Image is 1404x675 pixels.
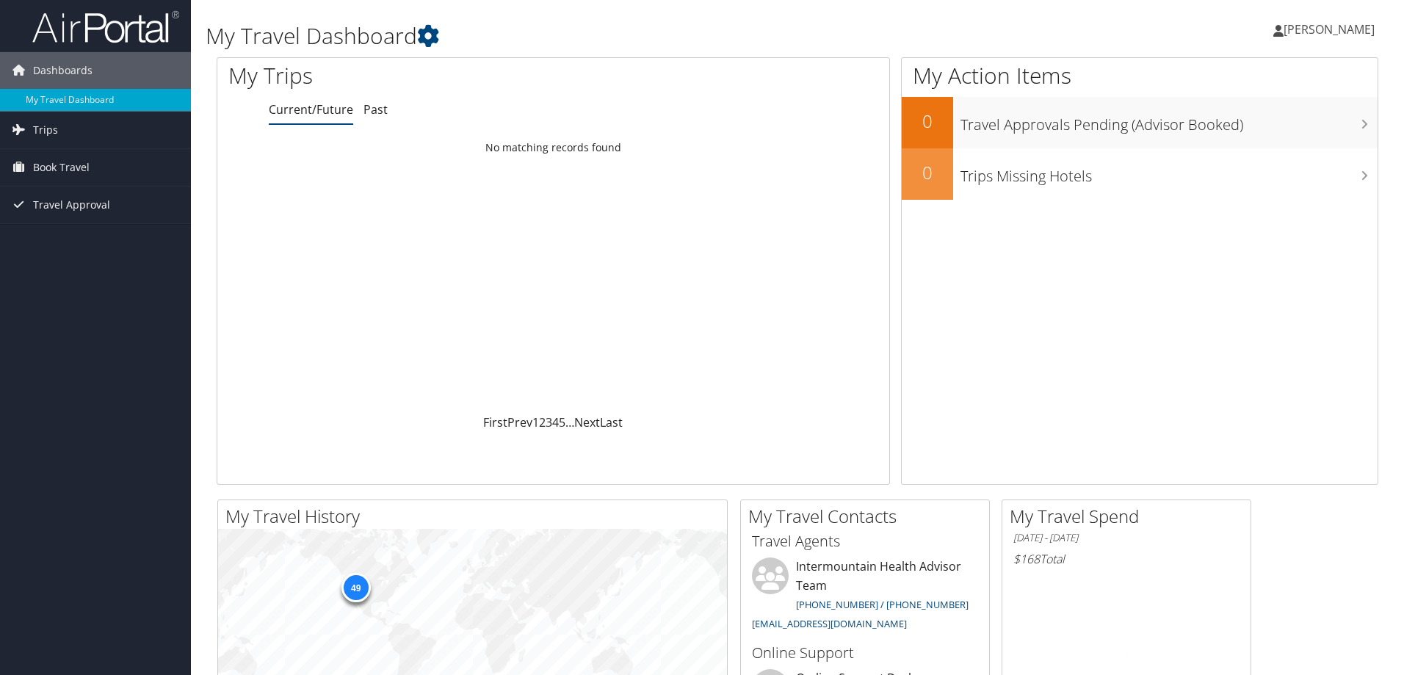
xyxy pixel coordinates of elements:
[902,60,1378,91] h1: My Action Items
[1013,551,1040,567] span: $168
[33,149,90,186] span: Book Travel
[574,414,600,430] a: Next
[960,107,1378,135] h3: Travel Approvals Pending (Advisor Booked)
[363,101,388,118] a: Past
[546,414,552,430] a: 3
[552,414,559,430] a: 4
[902,160,953,185] h2: 0
[902,97,1378,148] a: 0Travel Approvals Pending (Advisor Booked)
[902,109,953,134] h2: 0
[206,21,995,51] h1: My Travel Dashboard
[1010,504,1251,529] h2: My Travel Spend
[559,414,565,430] a: 5
[33,112,58,148] span: Trips
[752,617,907,630] a: [EMAIL_ADDRESS][DOMAIN_NAME]
[1013,551,1240,567] h6: Total
[507,414,532,430] a: Prev
[748,504,989,529] h2: My Travel Contacts
[225,504,727,529] h2: My Travel History
[33,187,110,223] span: Travel Approval
[600,414,623,430] a: Last
[341,573,370,602] div: 49
[1284,21,1375,37] span: [PERSON_NAME]
[483,414,507,430] a: First
[1013,531,1240,545] h6: [DATE] - [DATE]
[796,598,969,611] a: [PHONE_NUMBER] / [PHONE_NUMBER]
[752,531,978,552] h3: Travel Agents
[32,10,179,44] img: airportal-logo.png
[228,60,598,91] h1: My Trips
[745,557,985,636] li: Intermountain Health Advisor Team
[752,643,978,663] h3: Online Support
[532,414,539,430] a: 1
[1273,7,1389,51] a: [PERSON_NAME]
[33,52,93,89] span: Dashboards
[960,159,1378,187] h3: Trips Missing Hotels
[269,101,353,118] a: Current/Future
[217,134,889,161] td: No matching records found
[902,148,1378,200] a: 0Trips Missing Hotels
[539,414,546,430] a: 2
[565,414,574,430] span: …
